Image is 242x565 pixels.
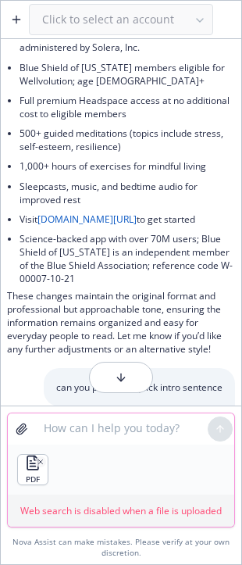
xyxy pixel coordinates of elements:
li: Science-backed app with over 70M users; Blue Shield of [US_STATE] is an independent member of the... [20,229,235,289]
li: 1,000+ hours of exercises for mindful living [20,156,235,176]
li: Blue Shield of [US_STATE] members eligible for Wellvolution; age [DEMOGRAPHIC_DATA]+ [20,58,235,91]
p: These changes maintain the original format and professional but approachable tone, ensuring the i... [7,289,235,356]
button: Create a new chat [4,7,29,32]
li: 500+ guided meditations (topics include stress, self-esteem, resilience) [20,123,235,156]
p: Web search is disabled when a file is uploaded [14,504,228,517]
li: Sleepcasts, music, and bedtime audio for improved rest [20,177,235,209]
button: PDF [18,455,48,485]
a: [DOMAIN_NAME][URL] [37,213,137,226]
span: PDF [26,474,40,485]
li: Visit to get started [20,209,235,229]
p: can you provide a quick intro sentence [56,381,222,394]
li: Full premium Headspace access at no additional cost to eligible members [20,91,235,123]
div: Nova Assist can make mistakes. Please verify at your own discretion. [7,537,235,558]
